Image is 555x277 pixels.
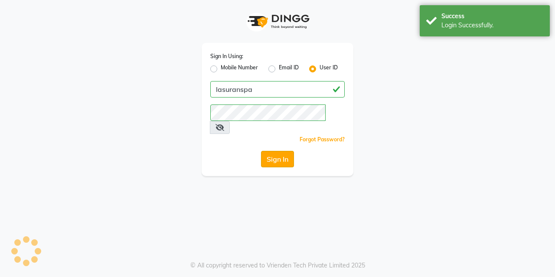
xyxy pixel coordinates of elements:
a: Forgot Password? [300,136,345,143]
button: Sign In [261,151,294,167]
div: Success [441,12,543,21]
div: Login Successfully. [441,21,543,30]
img: logo1.svg [243,9,312,34]
label: Mobile Number [221,64,258,74]
input: Username [210,81,345,98]
label: Sign In Using: [210,52,243,60]
input: Username [210,104,326,121]
label: Email ID [279,64,299,74]
label: User ID [320,64,338,74]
